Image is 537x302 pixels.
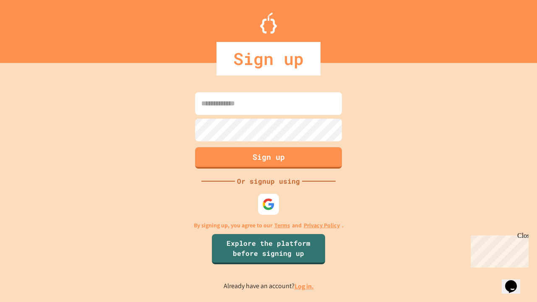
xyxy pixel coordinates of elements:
[194,221,344,230] p: By signing up, you agree to our and .
[467,232,529,268] iframe: chat widget
[235,176,302,186] div: Or signup using
[3,3,58,53] div: Chat with us now!Close
[260,13,277,34] img: Logo.svg
[224,281,314,292] p: Already have an account?
[274,221,290,230] a: Terms
[304,221,340,230] a: Privacy Policy
[502,268,529,294] iframe: chat widget
[195,147,342,169] button: Sign up
[262,198,275,211] img: google-icon.svg
[212,234,325,264] a: Explore the platform before signing up
[295,282,314,291] a: Log in.
[216,42,321,75] div: Sign up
